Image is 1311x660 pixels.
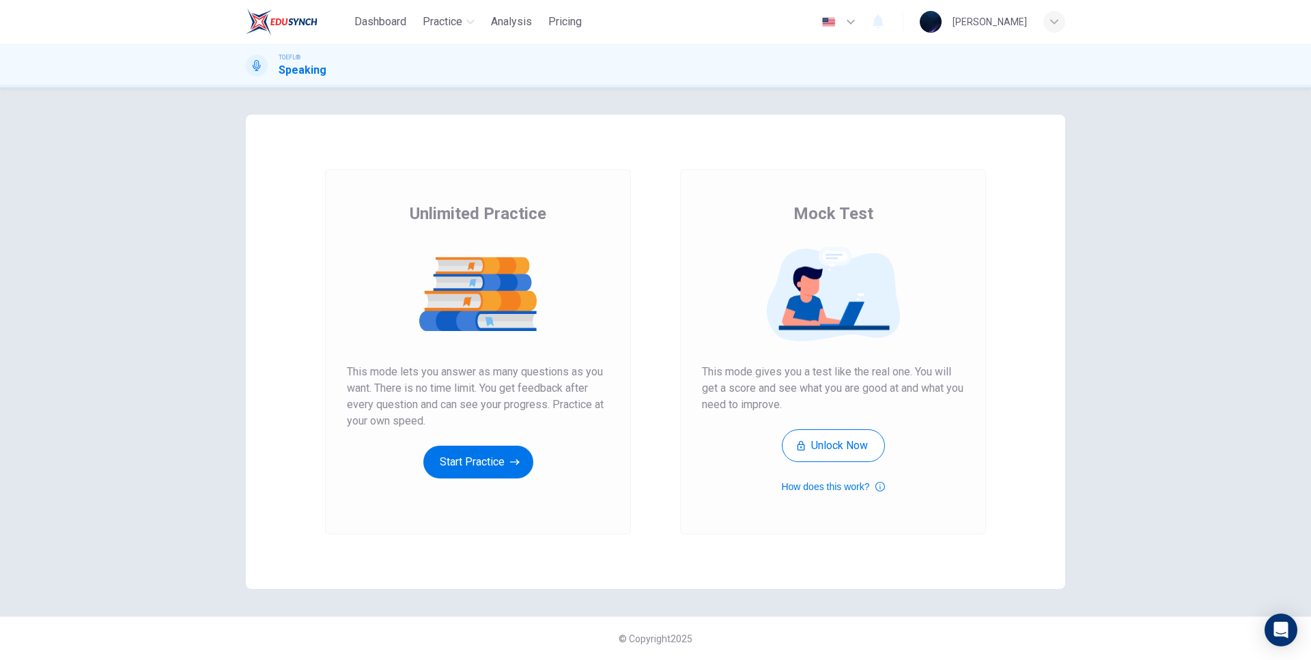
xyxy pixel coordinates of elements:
[781,478,884,495] button: How does this work?
[485,10,537,34] button: Analysis
[279,62,326,78] h1: Speaking
[423,446,533,478] button: Start Practice
[491,14,532,30] span: Analysis
[619,633,692,644] span: © Copyright 2025
[410,203,546,225] span: Unlimited Practice
[246,8,318,35] img: EduSynch logo
[279,53,300,62] span: TOEFL®
[417,10,480,34] button: Practice
[548,14,582,30] span: Pricing
[543,10,587,34] button: Pricing
[953,14,1027,30] div: [PERSON_NAME]
[423,14,462,30] span: Practice
[702,364,964,413] span: This mode gives you a test like the real one. You will get a score and see what you are good at a...
[782,429,885,462] button: Unlock Now
[920,11,942,33] img: Profile picture
[246,8,349,35] a: EduSynch logo
[820,17,837,27] img: en
[347,364,609,429] span: This mode lets you answer as many questions as you want. There is no time limit. You get feedback...
[793,203,873,225] span: Mock Test
[1265,614,1297,646] div: Open Intercom Messenger
[354,14,406,30] span: Dashboard
[349,10,412,34] button: Dashboard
